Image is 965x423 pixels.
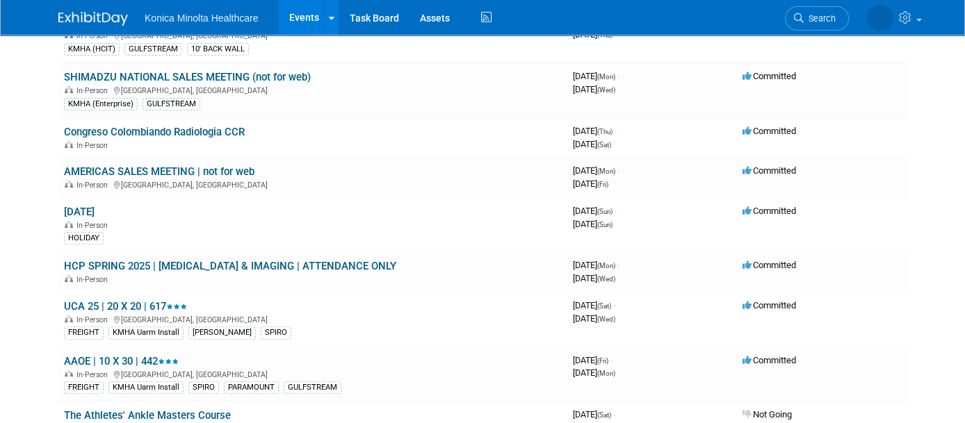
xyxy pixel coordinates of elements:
img: ExhibitDay [58,12,128,26]
span: [DATE] [573,409,615,420]
span: In-Person [76,315,112,324]
div: PARAMOUNT [224,381,279,394]
span: [DATE] [573,71,619,81]
span: - [617,165,619,176]
span: In-Person [76,141,112,150]
span: [DATE] [573,139,611,149]
span: Committed [743,206,796,216]
span: In-Person [76,86,112,95]
a: UCA 25 | 20 X 20 | 617 [64,300,187,313]
img: In-Person Event [65,141,73,148]
div: [GEOGRAPHIC_DATA], [GEOGRAPHIC_DATA] [64,179,562,190]
span: (Sat) [597,411,611,419]
span: (Mon) [597,262,615,269]
a: Congreso Colombiando Radiologia CCR [64,126,245,138]
div: SPIRO [188,381,219,394]
span: (Fri) [597,357,608,365]
span: Not Going [743,409,792,420]
span: (Mon) [597,73,615,81]
span: (Mon) [597,167,615,175]
span: [DATE] [573,206,617,216]
span: [DATE] [573,367,615,378]
div: HOLIDAY [64,232,104,244]
span: (Sun) [597,221,613,229]
div: FREIGHT [64,381,104,394]
span: In-Person [76,370,112,379]
span: [DATE] [573,179,608,189]
span: In-Person [76,221,112,230]
img: In-Person Event [65,221,73,228]
span: - [615,206,617,216]
span: [DATE] [573,355,613,365]
span: (Thu) [597,128,613,135]
span: (Sun) [597,208,613,215]
span: - [615,126,617,136]
span: Committed [743,260,796,270]
span: [DATE] [573,273,615,283]
span: Committed [743,355,796,365]
span: Konica Minolta Healthcare [145,13,258,24]
span: - [617,260,619,270]
div: KMHA Uarm Install [108,326,184,339]
a: AAOE | 10 X 30 | 442 [64,355,179,367]
span: Committed [743,126,796,136]
span: (Sat) [597,302,611,310]
span: [DATE] [573,84,615,94]
span: In-Person [76,181,112,190]
span: Committed [743,71,796,81]
div: FREIGHT [64,326,104,339]
span: (Mon) [597,370,615,377]
img: In-Person Event [65,315,73,322]
span: [DATE] [573,313,615,324]
span: [DATE] [573,300,615,310]
span: [DATE] [573,260,619,270]
span: Search [804,13,836,24]
span: Committed [743,300,796,310]
div: KMHA Uarm Install [108,381,184,394]
a: AMERICAS SALES MEETING | not for web [64,165,254,178]
div: GULFSTREAM [124,43,182,56]
span: - [617,71,619,81]
span: Committed [743,165,796,176]
div: 10' BACK WALL [187,43,249,56]
div: [PERSON_NAME] [188,326,256,339]
img: In-Person Event [65,275,73,282]
span: (Wed) [597,315,615,323]
a: The Athletes' Ankle Masters Course [64,409,231,422]
div: KMHA (HCIT) [64,43,120,56]
a: Search [785,6,849,31]
a: SHIMADZU NATIONAL SALES MEETING (not for web) [64,71,311,83]
div: SPIRO [261,326,291,339]
div: GULFSTREAM [284,381,341,394]
a: [DATE] [64,206,95,218]
span: - [613,300,615,310]
span: [DATE] [573,219,613,229]
div: [GEOGRAPHIC_DATA], [GEOGRAPHIC_DATA] [64,84,562,95]
img: In-Person Event [65,181,73,188]
span: [DATE] [573,165,619,176]
span: (Wed) [597,86,615,94]
div: [GEOGRAPHIC_DATA], [GEOGRAPHIC_DATA] [64,368,562,379]
span: [DATE] [573,126,617,136]
span: (Sat) [597,141,611,149]
span: - [613,409,615,420]
span: (Wed) [597,275,615,283]
span: In-Person [76,275,112,284]
img: In-Person Event [65,370,73,377]
span: (Fri) [597,181,608,188]
img: Annette O'Mahoney [867,5,893,31]
div: GULFSTREAM [143,98,200,110]
div: KMHA (Enterprise) [64,98,138,110]
img: In-Person Event [65,86,73,93]
span: - [610,355,613,365]
span: In-Person [76,31,112,40]
div: [GEOGRAPHIC_DATA], [GEOGRAPHIC_DATA] [64,313,562,324]
a: HCP SPRING 2025 | [MEDICAL_DATA] & IMAGING | ATTENDANCE ONLY [64,260,396,272]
